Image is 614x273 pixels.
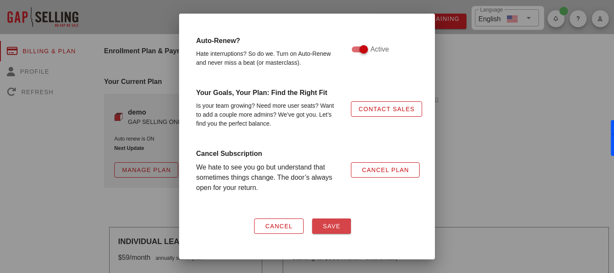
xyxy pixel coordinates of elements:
strong: Cancel Subscription [196,150,262,157]
strong: Auto-Renew? [196,37,240,44]
label: Active [371,45,418,54]
button: Cancel [254,218,304,234]
span: Contact Sales [358,106,415,112]
span: Cancel [265,223,293,230]
span: Cancel Plan [362,167,409,173]
a: Contact Sales [351,101,422,117]
div: Is your team growing? Need more user seats? Want to add a couple more admins? We’ve got you. Let’... [191,96,346,133]
span: Save [322,223,341,230]
div: Hate interruptions? So do we. Turn on Auto-Renew and never miss a beat (or masterclass). [191,44,346,72]
div: We hate to see you go but understand that sometimes things change. The door’s always open for you... [191,157,346,198]
button: Cancel Plan [351,162,420,178]
button: Save [312,218,351,234]
strong: Your Goals, Your Plan: Find the Right Fit [196,89,327,96]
